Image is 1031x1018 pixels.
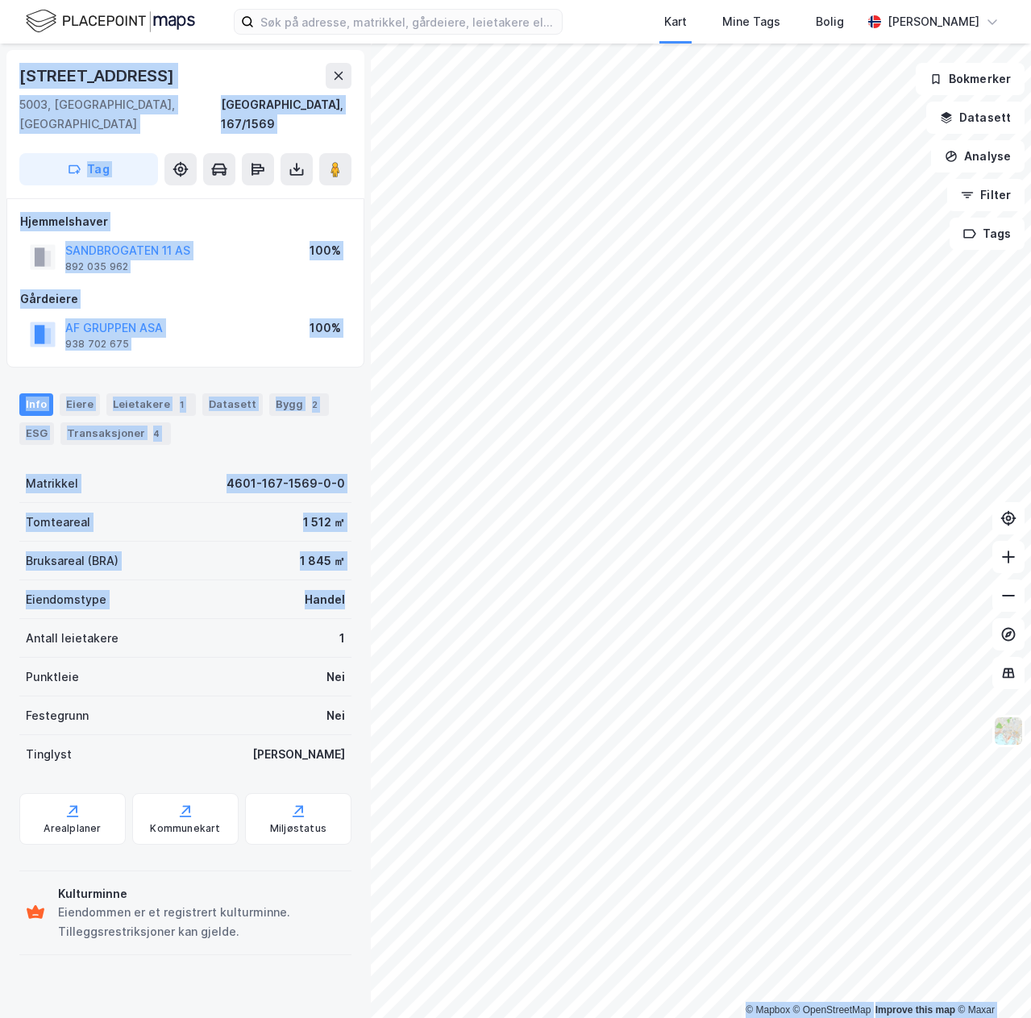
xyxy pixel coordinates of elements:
div: Bygg [269,393,329,416]
img: logo.f888ab2527a4732fd821a326f86c7f29.svg [26,7,195,35]
div: 1 [173,397,189,413]
button: Analyse [931,140,1025,172]
div: 892 035 962 [65,260,128,273]
a: OpenStreetMap [793,1004,871,1016]
div: Tomteareal [26,513,90,532]
button: Bokmerker [916,63,1025,95]
div: [PERSON_NAME] [888,12,979,31]
input: Søk på adresse, matrikkel, gårdeiere, leietakere eller personer [254,10,562,34]
div: Handel [305,590,345,609]
a: Improve this map [875,1004,955,1016]
a: Mapbox [746,1004,790,1016]
button: Tag [19,153,158,185]
div: 2 [306,397,322,413]
div: Transaksjoner [60,422,171,445]
div: Matrikkel [26,474,78,493]
div: ESG [19,422,54,445]
div: Eiere [60,393,100,416]
div: Tinglyst [26,745,72,764]
div: Bruksareal (BRA) [26,551,118,571]
div: Hjemmelshaver [20,212,351,231]
div: Kart [664,12,687,31]
div: Leietakere [106,393,196,416]
button: Datasett [926,102,1025,134]
div: Festegrunn [26,706,89,725]
div: [GEOGRAPHIC_DATA], 167/1569 [221,95,351,134]
div: Miljøstatus [270,822,326,835]
div: 1 845 ㎡ [300,551,345,571]
div: 4601-167-1569-0-0 [227,474,345,493]
div: Eiendomstype [26,590,106,609]
div: Mine Tags [722,12,780,31]
div: 4 [148,426,164,442]
div: Info [19,393,53,416]
img: Z [993,716,1024,746]
div: Kommunekart [150,822,220,835]
div: Arealplaner [44,822,101,835]
div: Datasett [202,393,263,416]
div: 100% [310,241,341,260]
div: Bolig [816,12,844,31]
button: Filter [947,179,1025,211]
div: [STREET_ADDRESS] [19,63,177,89]
button: Tags [950,218,1025,250]
div: 938 702 675 [65,338,129,351]
div: Nei [326,706,345,725]
iframe: Chat Widget [950,941,1031,1018]
div: 5003, [GEOGRAPHIC_DATA], [GEOGRAPHIC_DATA] [19,95,221,134]
div: Eiendommen er et registrert kulturminne. Tilleggsrestriksjoner kan gjelde. [58,903,345,941]
div: Kontrollprogram for chat [950,941,1031,1018]
div: Punktleie [26,667,79,687]
div: [PERSON_NAME] [252,745,345,764]
div: 1 [339,629,345,648]
div: Antall leietakere [26,629,118,648]
div: 100% [310,318,341,338]
div: 1 512 ㎡ [303,513,345,532]
div: Gårdeiere [20,289,351,309]
div: Kulturminne [58,884,345,904]
div: Nei [326,667,345,687]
